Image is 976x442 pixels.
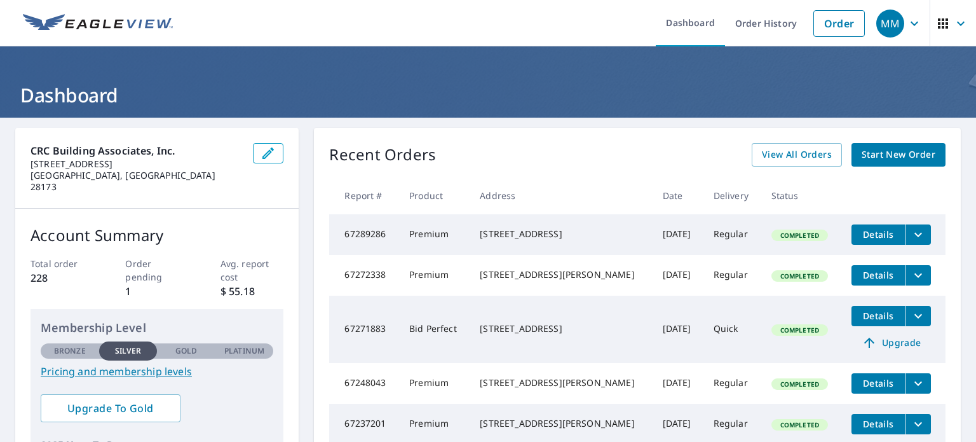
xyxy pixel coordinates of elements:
th: Product [399,177,470,214]
p: $ 55.18 [220,284,284,299]
a: Order [813,10,865,37]
p: [STREET_ADDRESS] [30,158,243,170]
td: Premium [399,363,470,404]
button: detailsBtn-67289286 [851,224,905,245]
td: Bid Perfect [399,296,470,363]
button: filesDropdownBtn-67289286 [905,224,931,245]
p: Recent Orders [329,143,436,167]
td: [DATE] [653,255,703,296]
th: Status [761,177,842,214]
span: Upgrade To Gold [51,401,170,415]
p: Silver [115,345,142,357]
button: detailsBtn-67237201 [851,414,905,434]
td: Premium [399,214,470,255]
p: Account Summary [30,224,283,247]
p: Gold [175,345,197,357]
p: 1 [125,284,189,299]
div: [STREET_ADDRESS][PERSON_NAME] [480,268,642,281]
span: Completed [773,420,827,429]
button: detailsBtn-67271883 [851,306,905,326]
td: Quick [703,296,761,363]
p: Platinum [224,345,264,357]
span: Start New Order [862,147,935,163]
span: Upgrade [859,335,923,350]
td: Regular [703,214,761,255]
p: 228 [30,270,94,286]
td: Regular [703,363,761,404]
button: detailsBtn-67272338 [851,265,905,286]
th: Date [653,177,703,214]
p: Avg. report cost [220,257,284,284]
div: [STREET_ADDRESS] [480,322,642,335]
button: filesDropdownBtn-67272338 [905,265,931,286]
th: Report # [329,177,399,214]
p: Membership Level [41,319,273,336]
span: Details [859,228,897,240]
a: Pricing and membership levels [41,364,273,379]
button: detailsBtn-67248043 [851,373,905,394]
span: Details [859,310,897,322]
span: Completed [773,380,827,389]
span: Completed [773,231,827,240]
div: [STREET_ADDRESS] [480,228,642,240]
p: Bronze [54,345,86,357]
a: Upgrade To Gold [41,394,180,422]
div: MM [876,10,904,38]
th: Address [470,177,652,214]
div: [STREET_ADDRESS][PERSON_NAME] [480,376,642,389]
th: Delivery [703,177,761,214]
td: [DATE] [653,214,703,255]
p: Order pending [125,257,189,284]
span: Details [859,418,897,430]
a: Upgrade [851,333,931,353]
div: [STREET_ADDRESS][PERSON_NAME] [480,417,642,430]
td: 67271883 [329,296,399,363]
button: filesDropdownBtn-67271883 [905,306,931,326]
td: Premium [399,255,470,296]
td: 67248043 [329,363,399,404]
a: View All Orders [752,143,842,167]
td: [DATE] [653,296,703,363]
td: 67289286 [329,214,399,255]
td: Regular [703,255,761,296]
h1: Dashboard [15,82,961,108]
img: EV Logo [23,14,173,33]
span: Details [859,377,897,389]
a: Start New Order [851,143,945,167]
span: View All Orders [762,147,832,163]
span: Completed [773,326,827,335]
p: [GEOGRAPHIC_DATA], [GEOGRAPHIC_DATA] 28173 [30,170,243,193]
span: Details [859,269,897,281]
td: [DATE] [653,363,703,404]
p: CRC Building Associates, Inc. [30,143,243,158]
td: 67272338 [329,255,399,296]
button: filesDropdownBtn-67237201 [905,414,931,434]
p: Total order [30,257,94,270]
span: Completed [773,272,827,280]
button: filesDropdownBtn-67248043 [905,373,931,394]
